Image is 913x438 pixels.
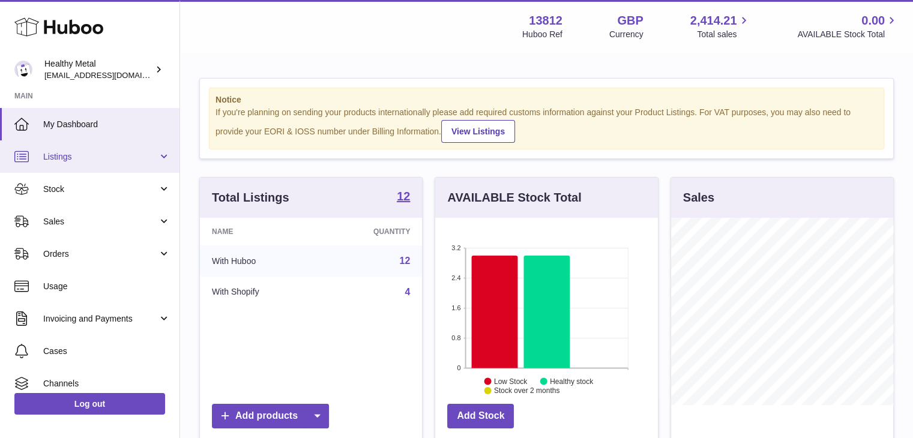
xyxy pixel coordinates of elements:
span: Invoicing and Payments [43,313,158,325]
img: internalAdmin-13812@internal.huboo.com [14,61,32,79]
span: Stock [43,184,158,195]
strong: 12 [397,190,410,202]
span: My Dashboard [43,119,170,130]
td: With Shopify [200,277,320,308]
a: View Listings [441,120,515,143]
a: Log out [14,393,165,415]
text: 1.6 [452,304,461,311]
span: 2,414.21 [690,13,737,29]
strong: 13812 [529,13,562,29]
span: Orders [43,248,158,260]
span: Channels [43,378,170,389]
span: Sales [43,216,158,227]
text: Low Stock [494,377,528,385]
span: Usage [43,281,170,292]
strong: Notice [215,94,878,106]
a: 2,414.21 Total sales [690,13,751,40]
text: Stock over 2 months [494,386,559,395]
span: Listings [43,151,158,163]
a: 4 [405,287,410,297]
text: 2.4 [452,274,461,281]
text: Healthy stock [550,377,594,385]
th: Name [200,218,320,245]
h3: AVAILABLE Stock Total [447,190,581,206]
h3: Sales [683,190,714,206]
div: Healthy Metal [44,58,152,81]
a: 12 [400,256,411,266]
a: Add products [212,404,329,428]
td: With Huboo [200,245,320,277]
span: [EMAIL_ADDRESS][DOMAIN_NAME] [44,70,176,80]
span: Cases [43,346,170,357]
div: Huboo Ref [522,29,562,40]
a: Add Stock [447,404,514,428]
div: If you're planning on sending your products internationally please add required customs informati... [215,107,878,143]
span: 0.00 [861,13,885,29]
a: 12 [397,190,410,205]
h3: Total Listings [212,190,289,206]
text: 3.2 [452,244,461,251]
text: 0 [457,364,461,371]
div: Currency [609,29,643,40]
a: 0.00 AVAILABLE Stock Total [797,13,899,40]
span: Total sales [697,29,750,40]
span: AVAILABLE Stock Total [797,29,899,40]
text: 0.8 [452,334,461,341]
th: Quantity [320,218,423,245]
strong: GBP [617,13,643,29]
